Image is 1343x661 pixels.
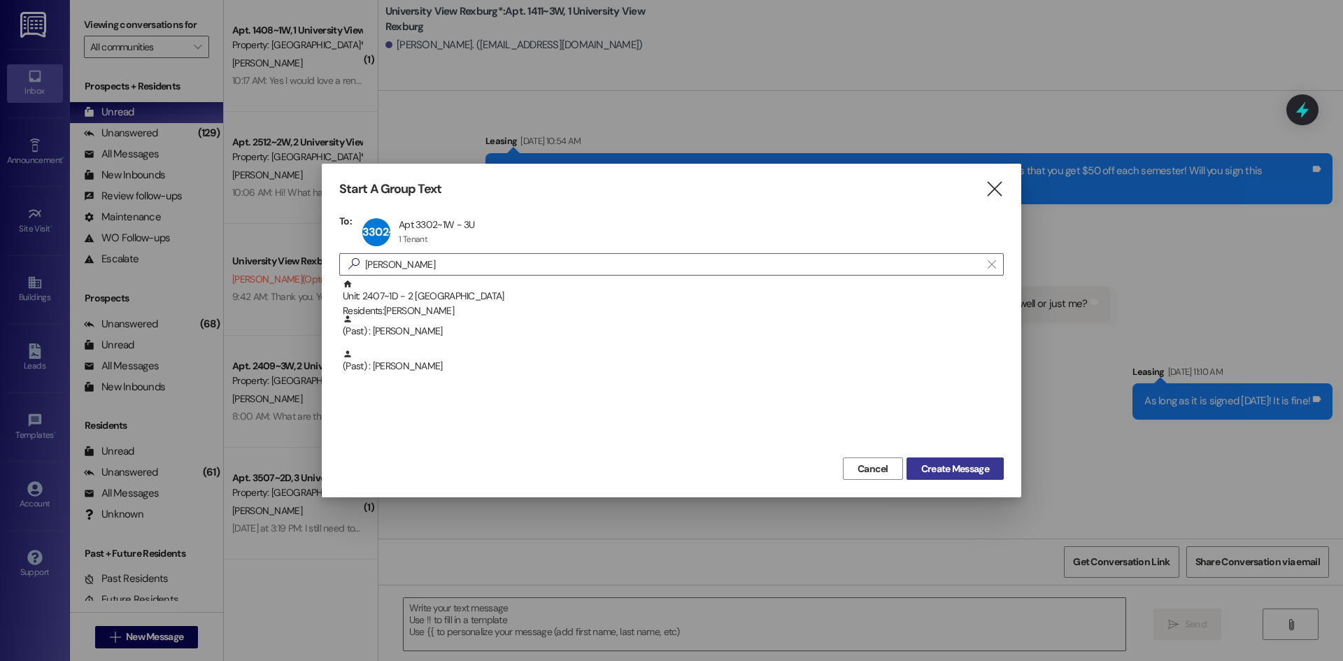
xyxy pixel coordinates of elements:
span: 3302~1W [362,225,408,239]
button: Create Message [907,457,1004,480]
div: 1 Tenant [399,234,427,245]
h3: To: [339,215,352,227]
h3: Start A Group Text [339,181,441,197]
span: Create Message [921,462,989,476]
div: Unit: 2407~1D - 2 [GEOGRAPHIC_DATA] [343,279,1004,319]
div: (Past) : [PERSON_NAME] [343,314,1004,339]
div: Apt 3302~1W - 3U [399,218,475,231]
div: Unit: 2407~1D - 2 [GEOGRAPHIC_DATA]Residents:[PERSON_NAME] [339,279,1004,314]
div: (Past) : [PERSON_NAME] [339,314,1004,349]
input: Search for any contact or apartment [365,255,981,274]
i:  [988,259,995,270]
i:  [985,182,1004,197]
button: Clear text [981,254,1003,275]
div: (Past) : [PERSON_NAME] [343,349,1004,374]
i:  [343,257,365,271]
span: Cancel [858,462,888,476]
div: Residents: [PERSON_NAME] [343,304,1004,318]
button: Cancel [843,457,903,480]
div: (Past) : [PERSON_NAME] [339,349,1004,384]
